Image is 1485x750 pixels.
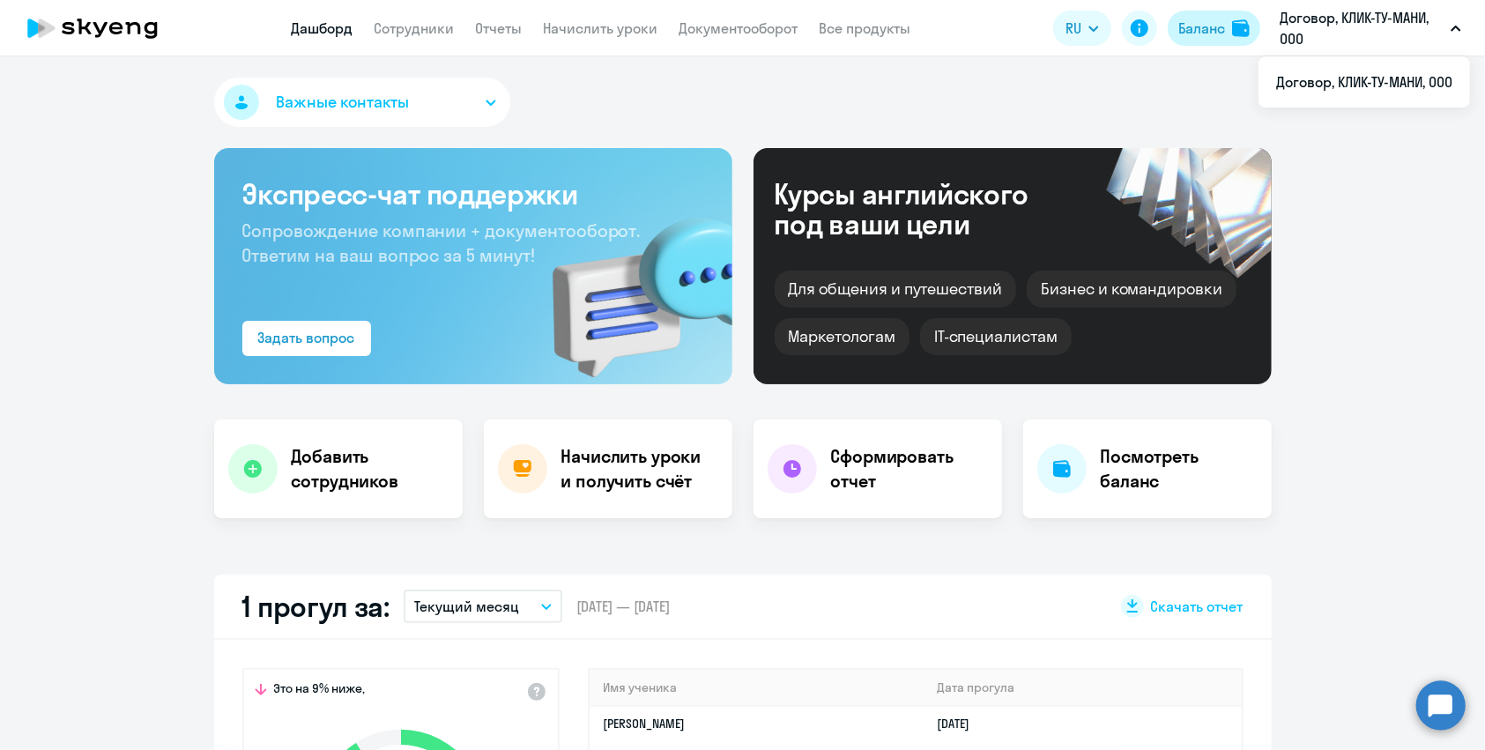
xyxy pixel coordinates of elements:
[775,318,910,355] div: Маркетологам
[242,219,641,266] span: Сопровождение компании + документооборот. Ответим на ваш вопрос за 5 минут!
[604,716,686,731] a: [PERSON_NAME]
[1232,19,1250,37] img: balance
[590,670,924,706] th: Имя ученика
[527,186,732,384] img: bg-img
[1065,18,1081,39] span: RU
[920,318,1072,355] div: IT-специалистам
[1151,597,1244,616] span: Скачать отчет
[414,596,519,617] p: Текущий месяц
[831,444,988,494] h4: Сформировать отчет
[775,271,1017,308] div: Для общения и путешествий
[1259,56,1470,108] ul: RU
[576,597,670,616] span: [DATE] — [DATE]
[1101,444,1258,494] h4: Посмотреть баланс
[561,444,715,494] h4: Начислить уроки и получить счёт
[923,670,1241,706] th: Дата прогула
[277,91,409,114] span: Важные контакты
[1280,7,1444,49] p: Договор, КЛИК-ТУ-МАНИ, ООО
[242,321,371,356] button: Задать вопрос
[242,589,390,624] h2: 1 прогул за:
[679,19,798,37] a: Документооборот
[1053,11,1111,46] button: RU
[1271,7,1470,49] button: Договор, КЛИК-ТУ-МАНИ, ООО
[214,78,510,127] button: Важные контакты
[544,19,658,37] a: Начислить уроки
[258,327,355,348] div: Задать вопрос
[1178,18,1225,39] div: Баланс
[274,680,366,702] span: Это на 9% ниже,
[292,19,353,37] a: Дашборд
[1168,11,1260,46] button: Балансbalance
[1027,271,1236,308] div: Бизнес и командировки
[375,19,455,37] a: Сотрудники
[775,179,1076,239] div: Курсы английского под ваши цели
[476,19,523,37] a: Отчеты
[292,444,449,494] h4: Добавить сотрудников
[404,590,562,623] button: Текущий месяц
[820,19,911,37] a: Все продукты
[937,716,984,731] a: [DATE]
[242,176,704,212] h3: Экспресс-чат поддержки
